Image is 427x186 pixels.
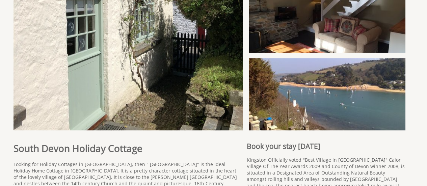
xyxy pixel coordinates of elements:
[14,142,239,155] h1: South Devon Holiday Cottage
[249,58,405,135] img: 5f16998e343f9.full.jpg
[247,141,405,151] h2: Book your stay [DATE]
